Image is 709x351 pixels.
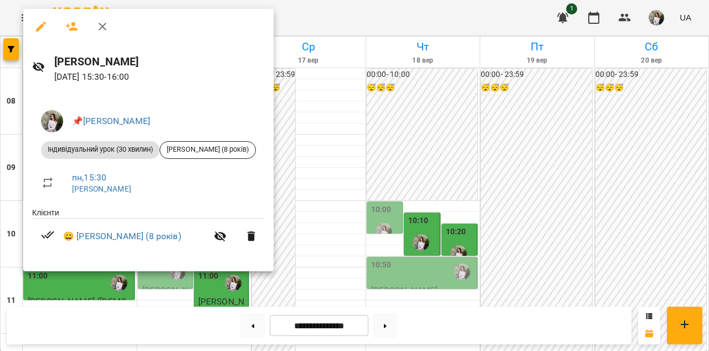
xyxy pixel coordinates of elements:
ul: Клієнти [32,207,265,259]
div: [PERSON_NAME] (8 років) [160,141,256,159]
span: [PERSON_NAME] (8 років) [160,144,255,154]
a: пн , 15:30 [72,172,106,183]
a: 📌[PERSON_NAME] [72,116,150,126]
h6: [PERSON_NAME] [54,53,265,70]
a: 😀 [PERSON_NAME] (8 років) [63,230,181,243]
img: 4785574119de2133ce34c4aa96a95cba.jpeg [41,110,63,132]
a: [PERSON_NAME] [72,184,131,193]
p: [DATE] 15:30 - 16:00 [54,70,265,84]
span: Індивідуальний урок (30 хвилин) [41,144,160,154]
svg: Візит сплачено [41,228,54,241]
